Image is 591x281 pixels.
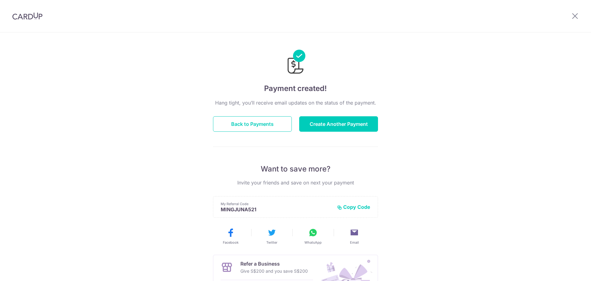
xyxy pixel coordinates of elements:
[213,99,378,106] p: Hang tight, you’ll receive email updates on the status of the payment.
[213,164,378,174] p: Want to save more?
[336,228,372,245] button: Email
[304,240,322,245] span: WhatsApp
[299,116,378,132] button: Create Another Payment
[295,228,331,245] button: WhatsApp
[221,201,332,206] p: My Referral Code
[223,240,239,245] span: Facebook
[266,240,277,245] span: Twitter
[221,206,332,213] p: MINGJUNA521
[213,116,292,132] button: Back to Payments
[254,228,290,245] button: Twitter
[12,12,42,20] img: CardUp
[213,83,378,94] h4: Payment created!
[213,179,378,186] p: Invite your friends and save on next your payment
[240,267,308,275] p: Give S$200 and you save S$200
[212,228,249,245] button: Facebook
[337,204,370,210] button: Copy Code
[286,50,305,76] img: Payments
[350,240,359,245] span: Email
[240,260,308,267] p: Refer a Business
